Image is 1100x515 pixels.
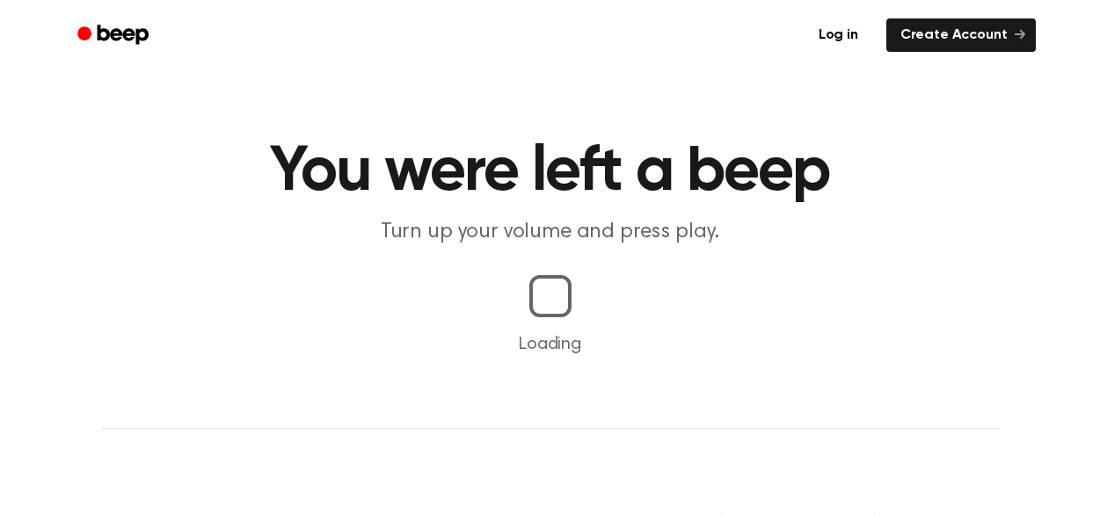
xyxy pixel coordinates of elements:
a: Beep [65,18,164,53]
p: Loading [21,331,1079,358]
h1: You were left a beep [100,141,1001,204]
a: Create Account [886,18,1036,52]
a: Log in [801,15,876,55]
p: Turn up your volume and press play. [213,218,888,247]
